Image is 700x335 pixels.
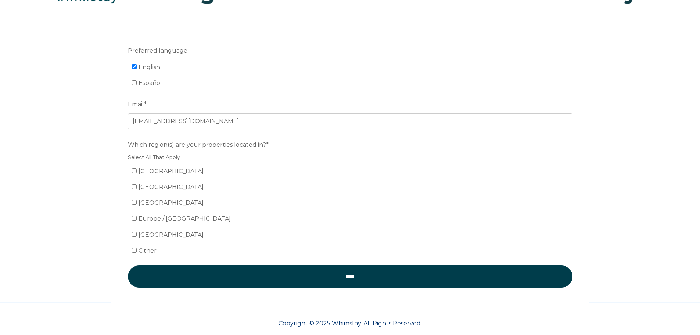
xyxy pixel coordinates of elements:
[128,99,144,110] span: Email
[128,154,572,161] legend: Select All That Apply
[111,319,589,328] p: Copyright © 2025 Whimstay. All Rights Reserved.
[139,199,204,206] span: [GEOGRAPHIC_DATA]
[132,64,137,69] input: English
[132,216,137,221] input: Europe / [GEOGRAPHIC_DATA]
[132,248,137,253] input: Other
[132,184,137,189] input: [GEOGRAPHIC_DATA]
[132,200,137,205] input: [GEOGRAPHIC_DATA]
[128,45,187,56] span: Preferred language
[139,183,204,190] span: [GEOGRAPHIC_DATA]
[139,231,204,238] span: [GEOGRAPHIC_DATA]
[139,247,157,254] span: Other
[139,215,231,222] span: Europe / [GEOGRAPHIC_DATA]
[139,64,160,71] span: English
[132,168,137,173] input: [GEOGRAPHIC_DATA]
[132,80,137,85] input: Español
[139,79,162,86] span: Español
[139,168,204,175] span: [GEOGRAPHIC_DATA]
[128,139,269,150] span: Which region(s) are your properties located in?*
[132,232,137,237] input: [GEOGRAPHIC_DATA]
